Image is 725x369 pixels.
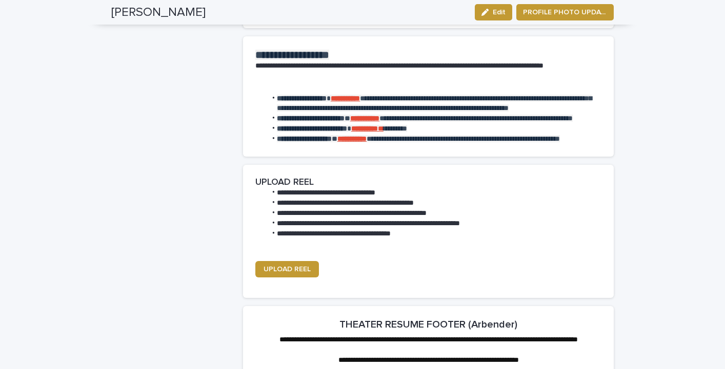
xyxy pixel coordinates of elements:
[111,5,206,20] h2: [PERSON_NAME]
[264,266,311,273] span: UPLOAD REEL
[475,4,512,20] button: Edit
[493,9,506,16] span: Edit
[516,4,614,20] button: PROFILE PHOTO UPDATE
[255,177,314,188] h2: UPLOAD REEL
[255,261,319,277] a: UPLOAD REEL
[339,318,517,331] h2: THEATER RESUME FOOTER (Arbender)
[523,7,607,17] span: PROFILE PHOTO UPDATE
